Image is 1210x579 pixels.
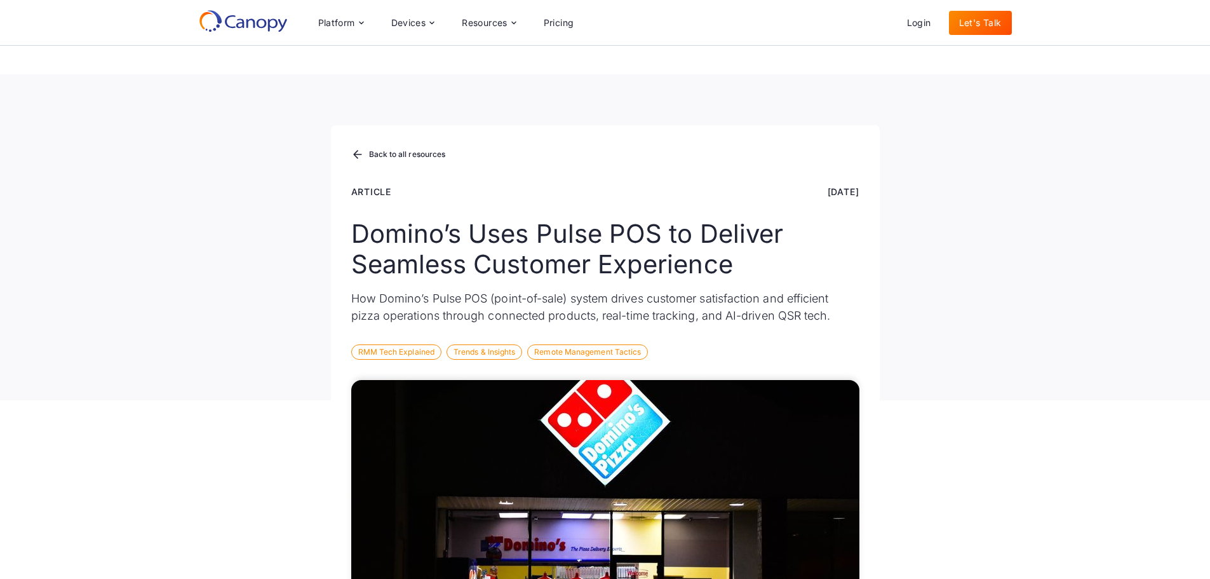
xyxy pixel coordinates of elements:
[351,290,859,324] p: How Domino’s Pulse POS (point-of-sale) system drives customer satisfaction and efficient pizza op...
[351,147,446,163] a: Back to all resources
[534,11,584,35] a: Pricing
[452,10,525,36] div: Resources
[949,11,1012,35] a: Let's Talk
[318,18,355,27] div: Platform
[369,151,446,158] div: Back to all resources
[527,344,648,360] div: Remote Management Tactics
[447,344,522,360] div: Trends & Insights
[351,344,441,360] div: RMM Tech Explained
[897,11,941,35] a: Login
[828,185,859,198] div: [DATE]
[462,18,508,27] div: Resources
[391,18,426,27] div: Devices
[308,10,373,36] div: Platform
[351,219,859,280] h1: Domino’s Uses Pulse POS to Deliver Seamless Customer Experience
[381,10,445,36] div: Devices
[351,185,392,198] div: Article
